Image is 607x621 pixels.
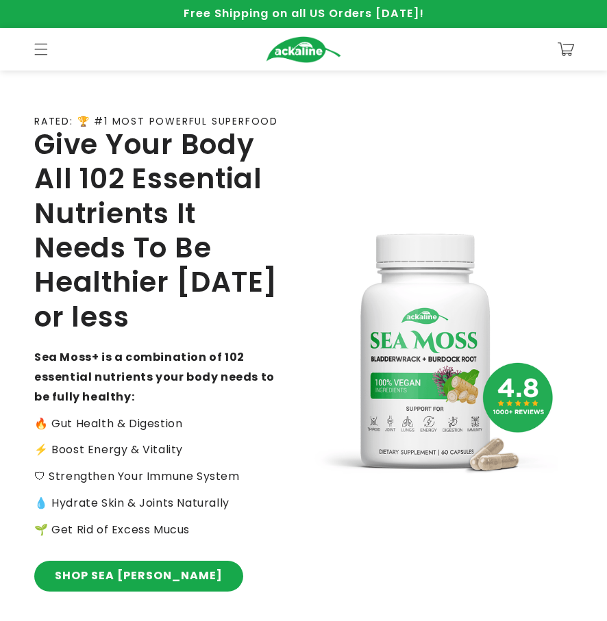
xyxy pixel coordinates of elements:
p: 🔥 Gut Health & Digestion [34,414,283,434]
span: Free Shipping on all US Orders [DATE]! [184,5,424,21]
p: 🛡 Strengthen Your Immune System [34,467,283,487]
a: SHOP SEA [PERSON_NAME] [34,561,243,592]
h2: Give Your Body All 102 Essential Nutrients It Needs To Be Healthier [DATE] or less [34,127,283,334]
summary: Menu [26,34,56,64]
p: 🌱 Get Rid of Excess Mucus [34,520,283,540]
p: 💧 Hydrate Skin & Joints Naturally [34,494,283,514]
p: RATED: 🏆 #1 MOST POWERFUL SUPERFOOD [34,116,278,127]
img: Ackaline [266,36,341,63]
strong: Sea Moss+ is a combination of 102 essential nutrients your body needs to be fully healthy: [34,349,275,405]
p: ⚡️ Boost Energy & Vitality [34,440,283,460]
